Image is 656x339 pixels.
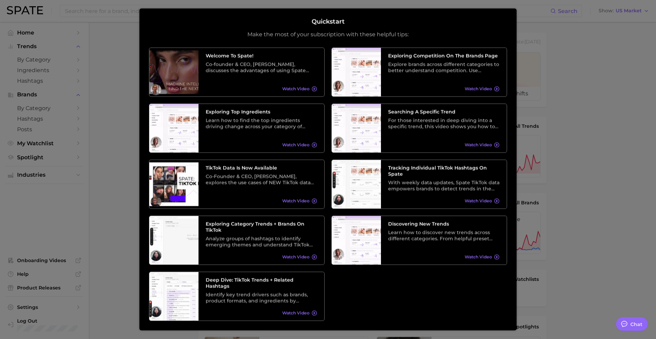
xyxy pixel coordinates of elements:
[149,159,325,208] a: TikTok data is now availableCo-Founder & CEO, [PERSON_NAME], explores the use cases of NEW TikTok...
[465,198,492,203] span: Watch Video
[308,330,348,337] button: Skip for now
[465,142,492,147] span: Watch Video
[388,117,500,129] div: For those interested in deep diving into a specific trend, this video shows you how to search tre...
[206,61,317,73] div: Co-founder & CEO, [PERSON_NAME], discusses the advantages of using Spate data as well as its vari...
[206,52,317,58] h3: Welcome to Spate!
[206,220,317,233] h3: Exploring Category Trends + Brands on TikTok
[331,103,507,152] a: Searching A Specific TrendFor those interested in deep diving into a specific trend, this video s...
[388,52,500,58] h3: Exploring Competition on the Brands Page
[282,86,310,91] span: Watch Video
[149,271,325,321] a: Deep Dive: TikTok Trends + Related HashtagsIdentify key trend drivers such as brands, product for...
[388,179,500,191] div: With weekly data updates, Spate TikTok data empowers brands to detect trends in the earliest stag...
[388,164,500,177] h3: Tracking Individual TikTok Hashtags on Spate
[206,291,317,303] div: Identify key trend drivers such as brands, product formats, and ingredients by leveraging a categ...
[282,198,310,203] span: Watch Video
[465,254,492,259] span: Watch Video
[206,276,317,289] h3: Deep Dive: TikTok Trends + Related Hashtags
[282,254,310,259] span: Watch Video
[206,173,317,185] div: Co-Founder & CEO, [PERSON_NAME], explores the use cases of NEW TikTok data and its relationship w...
[331,47,507,96] a: Exploring Competition on the Brands PageExplore brands across different categories to better unde...
[331,159,507,208] a: Tracking Individual TikTok Hashtags on SpateWith weekly data updates, Spate TikTok data empowers ...
[465,86,492,91] span: Watch Video
[282,310,310,315] span: Watch Video
[388,61,500,73] div: Explore brands across different categories to better understand competition. Use different preset...
[331,215,507,265] a: Discovering New TrendsLearn how to discover new trends across different categories. From helpful ...
[388,229,500,241] div: Learn how to discover new trends across different categories. From helpful preset filters to diff...
[388,108,500,114] h3: Searching A Specific Trend
[206,108,317,114] h3: Exploring Top Ingredients
[312,18,345,26] h2: Quickstart
[149,47,325,96] a: Welcome to Spate!Co-founder & CEO, [PERSON_NAME], discusses the advantages of using Spate data as...
[149,103,325,152] a: Exploring Top IngredientsLearn how to find the top ingredients driving change across your categor...
[206,117,317,129] div: Learn how to find the top ingredients driving change across your category of choice. From broad c...
[282,142,310,147] span: Watch Video
[247,31,409,38] p: Make the most of your subscription with these helpful tips:
[388,220,500,227] h3: Discovering New Trends
[149,215,325,265] a: Exploring Category Trends + Brands on TikTokAnalyze groups of hashtags to identify emerging theme...
[206,164,317,171] h3: TikTok data is now available
[206,235,317,247] div: Analyze groups of hashtags to identify emerging themes and understand TikTok trends at a higher l...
